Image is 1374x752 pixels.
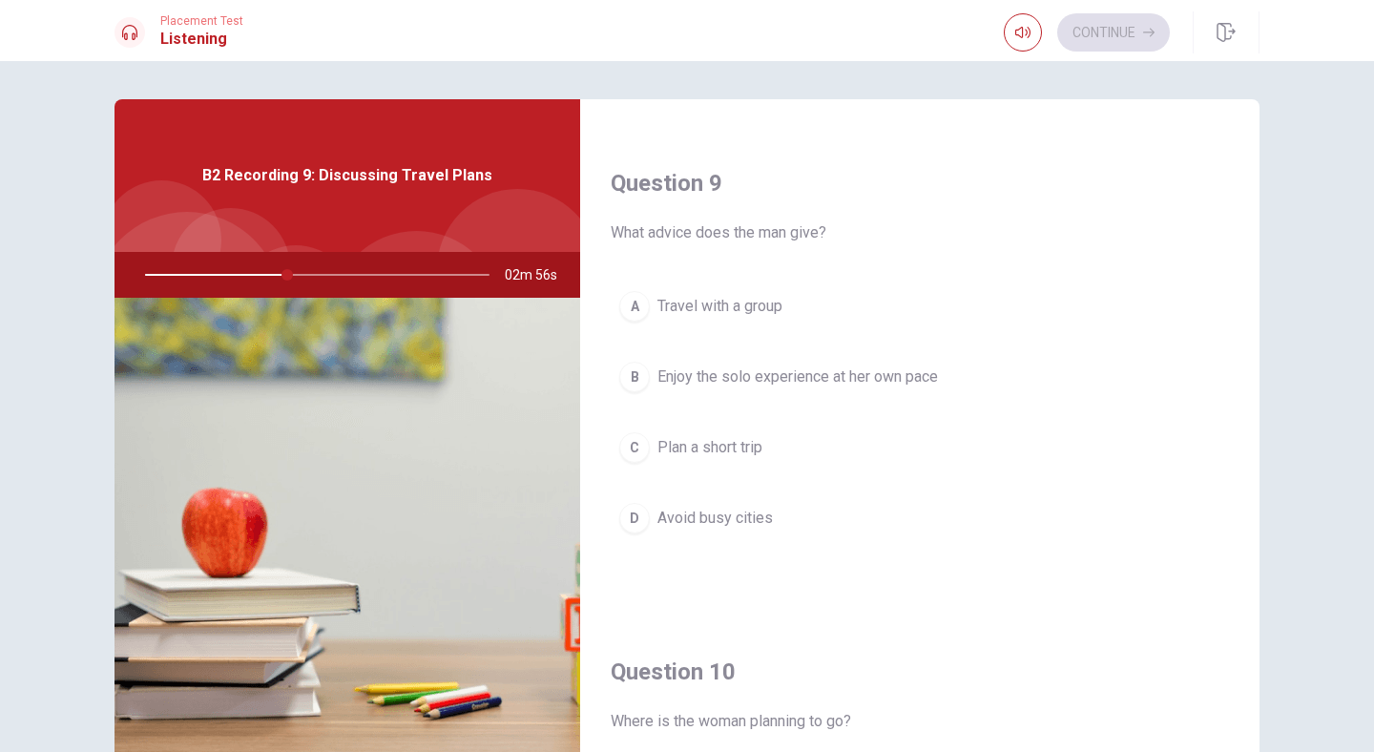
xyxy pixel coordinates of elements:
span: What advice does the man give? [611,221,1229,244]
span: 02m 56s [505,252,572,298]
span: Avoid busy cities [657,507,773,530]
button: ATravel with a group [611,282,1229,330]
div: B [619,362,650,392]
h4: Question 10 [611,657,1229,687]
span: Travel with a group [657,295,782,318]
button: DAvoid busy cities [611,494,1229,542]
div: C [619,432,650,463]
button: CPlan a short trip [611,424,1229,471]
button: BEnjoy the solo experience at her own pace [611,353,1229,401]
h1: Listening [160,28,243,51]
span: Enjoy the solo experience at her own pace [657,366,938,388]
span: Plan a short trip [657,436,762,459]
span: Where is the woman planning to go? [611,710,1229,733]
span: Placement Test [160,14,243,28]
h4: Question 9 [611,168,1229,198]
div: A [619,291,650,322]
span: B2 Recording 9: Discussing Travel Plans [202,164,492,187]
div: D [619,503,650,533]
